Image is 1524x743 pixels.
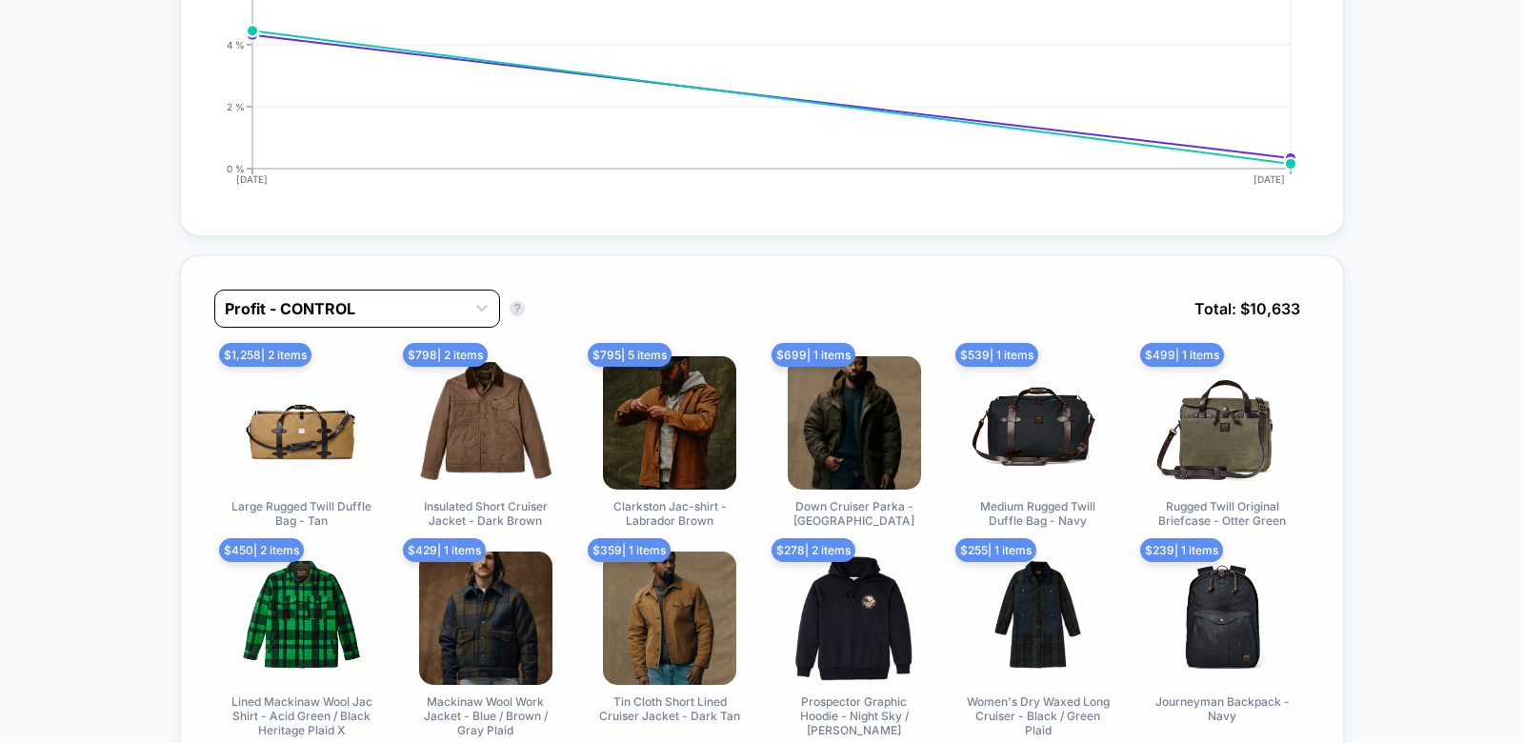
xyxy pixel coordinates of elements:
span: Prospector Graphic Hoodie - Night Sky / [PERSON_NAME] [783,694,926,737]
span: Clarkston Jac-shirt - Labrador Brown [598,499,741,528]
img: Tin Cloth Short Lined Cruiser Jacket - Dark Tan [603,552,736,685]
span: Medium Rugged Twill Duffle Bag - Navy [967,499,1110,528]
span: Large Rugged Twill Duffle Bag - Tan [231,499,373,528]
img: Insulated Short Cruiser Jacket - Dark Brown [419,356,552,490]
img: Prospector Graphic Hoodie - Night Sky / Buck [788,552,921,685]
span: Women's Dry Waxed Long Cruiser - Black / Green Plaid [967,694,1110,737]
img: Lined Mackinaw Wool Jac Shirt - Acid Green / Black Heritage Plaid X [235,552,369,685]
span: $ 239 | 1 items [1140,538,1223,562]
img: Rugged Twill Original Briefcase - Otter Green [1155,356,1289,490]
img: Medium Rugged Twill Duffle Bag - Navy [972,356,1105,490]
img: Down Cruiser Parka - Otter Green [788,356,921,490]
span: $ 450 | 2 items [219,538,304,562]
span: $ 499 | 1 items [1140,343,1224,367]
span: $ 359 | 1 items [588,538,671,562]
span: $ 699 | 1 items [772,343,855,367]
span: Total: $ 10,633 [1185,290,1310,328]
tspan: [DATE] [1253,173,1285,185]
button: ? [510,301,525,316]
img: Large Rugged Twill Duffle Bag - Tan [235,356,369,490]
span: Journeyman Backpack - Navy [1151,694,1293,723]
img: Journeyman Backpack - Navy [1155,552,1289,685]
span: Insulated Short Cruiser Jacket - Dark Brown [414,499,557,528]
tspan: [DATE] [236,173,268,185]
img: Women's Dry Waxed Long Cruiser - Black / Green Plaid [972,552,1105,685]
span: $ 255 | 1 items [955,538,1036,562]
span: Tin Cloth Short Lined Cruiser Jacket - Dark Tan [598,694,741,723]
span: $ 795 | 5 items [588,343,672,367]
img: Clarkston Jac-shirt - Labrador Brown [603,356,736,490]
span: Down Cruiser Parka - [GEOGRAPHIC_DATA] [783,499,926,528]
span: $ 798 | 2 items [403,343,488,367]
img: Mackinaw Wool Work Jacket - Blue / Brown / Gray Plaid [419,552,552,685]
tspan: 2 % [227,100,245,111]
tspan: 4 % [227,38,245,50]
span: $ 278 | 2 items [772,538,855,562]
span: $ 1,258 | 2 items [219,343,311,367]
tspan: 0 % [227,162,245,173]
span: Lined Mackinaw Wool Jac Shirt - Acid Green / Black Heritage Plaid X [231,694,373,737]
span: $ 429 | 1 items [403,538,486,562]
span: $ 539 | 1 items [955,343,1038,367]
span: Mackinaw Wool Work Jacket - Blue / Brown / Gray Plaid [414,694,557,737]
span: Rugged Twill Original Briefcase - Otter Green [1151,499,1293,528]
